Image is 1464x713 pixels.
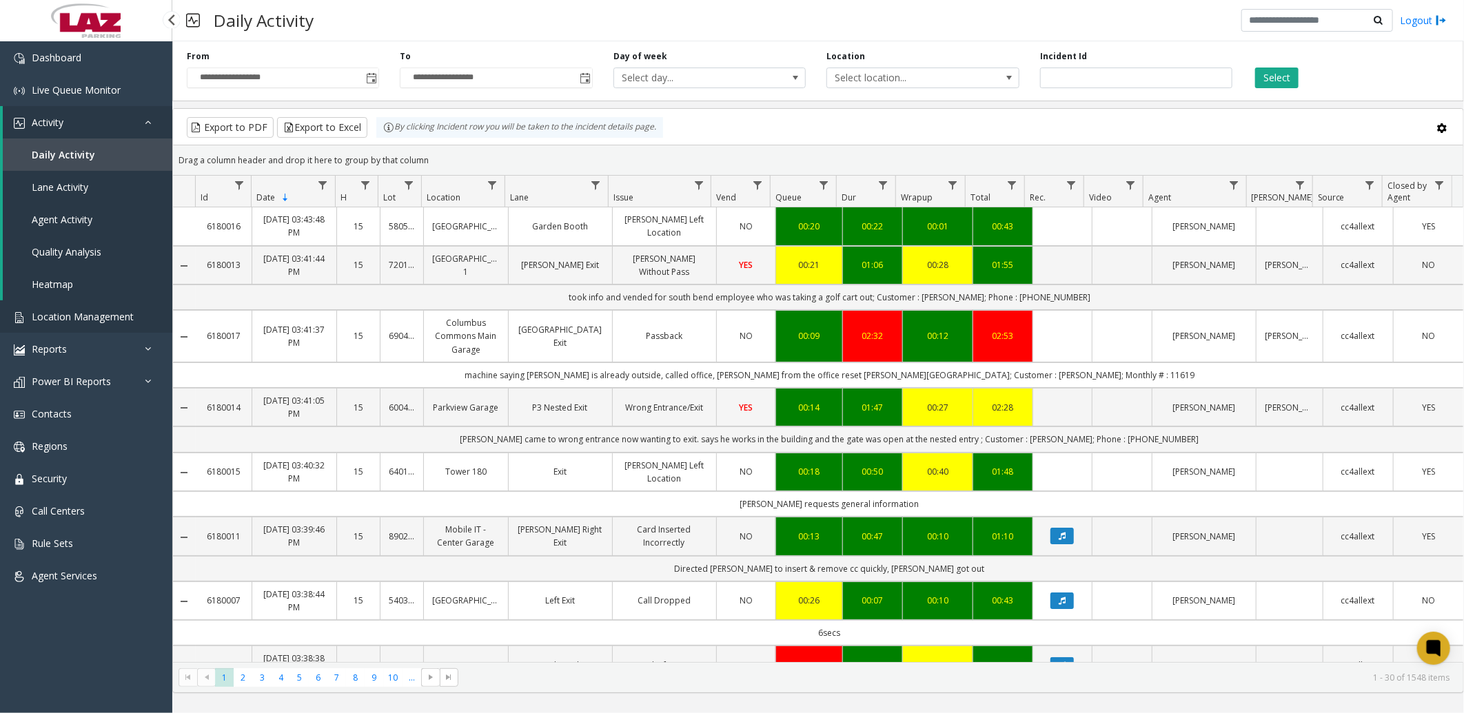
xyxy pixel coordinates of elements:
span: [PERSON_NAME] [1252,192,1314,203]
span: Quality Analysis [32,245,101,258]
a: 00:47 [851,530,894,543]
a: 00:43 [982,220,1024,233]
a: Wrapup Filter Menu [944,176,962,194]
span: Select day... [614,68,767,87]
a: 00:43 [982,594,1024,607]
span: Location [427,192,460,203]
div: 00:27 [911,659,964,672]
a: 15 [345,329,372,342]
a: 00:07 [851,594,894,607]
div: Drag a column header and drop it here to group by that column [173,148,1463,172]
a: [PERSON_NAME] Exit [517,258,604,271]
a: YES [725,258,768,271]
span: Agent Services [32,569,97,582]
button: Export to PDF [187,117,274,138]
a: 15 [345,401,372,414]
span: Security [32,472,67,485]
a: Id Filter Menu [230,176,248,194]
a: 6180016 [204,220,244,233]
a: [PERSON_NAME] Left Location [621,213,708,239]
a: 15 [345,530,372,543]
div: 01:55 [982,258,1024,271]
span: Page 6 [309,668,327,687]
td: [PERSON_NAME] requests general information [196,491,1463,517]
a: YES [1402,465,1455,478]
a: Exit [517,465,604,478]
span: Go to the last page [440,668,458,688]
a: 02:53 [982,329,1024,342]
a: Call Dropped [621,594,708,607]
a: General Info Request [621,659,708,672]
a: P3 Nested Exit [517,401,604,414]
a: 6180007 [204,594,244,607]
a: [GEOGRAPHIC_DATA] 1 [432,252,499,278]
a: Collapse Details [173,467,196,478]
a: 02:32 [851,329,894,342]
a: [DATE] 03:39:46 PM [261,523,327,549]
a: 6180011 [204,530,244,543]
a: [DATE] 03:40:32 PM [261,459,327,485]
img: 'icon' [14,539,25,550]
a: 6180013 [204,258,244,271]
span: Go to the last page [444,672,455,683]
a: [GEOGRAPHIC_DATA] [432,594,499,607]
span: Vend [717,192,737,203]
a: [GEOGRAPHIC_DATA] Exit [517,323,604,349]
a: 6180014 [204,401,244,414]
a: 00:01 [911,220,964,233]
a: 15 [345,465,372,478]
a: Lot Filter Menu [400,176,418,194]
div: By clicking Incident row you will be taken to the incident details page. [376,117,663,138]
a: NO [725,465,768,478]
img: logout [1436,13,1447,28]
a: NO [725,594,768,607]
span: Source [1318,192,1345,203]
a: 15 [345,659,372,672]
span: NO [740,659,753,671]
a: Video Filter Menu [1121,176,1140,194]
a: Collapse Details [173,331,196,342]
a: 690412 [389,329,415,342]
a: 6180017 [204,329,244,342]
a: YES [1402,530,1455,543]
a: Heatmap [3,268,172,300]
a: 00:46 [784,659,834,672]
a: 580518 [389,220,415,233]
img: pageIcon [186,3,200,37]
span: Page 3 [253,668,272,687]
td: took info and vended for south bend employee who was taking a golf cart out; Customer : [PERSON_N... [196,285,1463,310]
a: Columbus Commons Main Garage [432,316,499,356]
a: Quality Analysis [3,236,172,268]
div: 01:48 [982,465,1024,478]
a: Customer Care [432,659,499,672]
a: [PERSON_NAME] [1161,329,1248,342]
span: Lane [510,192,529,203]
span: Rec. [1030,192,1046,203]
a: Card Inserted Incorrectly [621,523,708,549]
a: 00:12 [911,329,964,342]
span: Power BI Reports [32,375,111,388]
a: 15 [345,258,372,271]
a: Lane Filter Menu [587,176,605,194]
span: Heatmap [32,278,73,291]
span: NO [740,530,753,542]
img: 'icon' [14,442,25,453]
div: 00:14 [784,401,834,414]
div: 02:28 [982,401,1024,414]
a: Posted Number [517,659,604,672]
span: Issue [613,192,633,203]
a: 00:21 [784,258,834,271]
a: [PERSON_NAME] [1161,220,1248,233]
a: 6180015 [204,465,244,478]
span: NO [740,220,753,232]
a: H Filter Menu [356,176,375,194]
a: cc4allext [1332,220,1385,233]
button: Select [1255,68,1299,88]
button: Export to Excel [277,117,367,138]
a: Mobile IT - Center Garage [432,523,499,549]
td: Directed [PERSON_NAME] to insert & remove cc quickly, [PERSON_NAME] got out [196,556,1463,581]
